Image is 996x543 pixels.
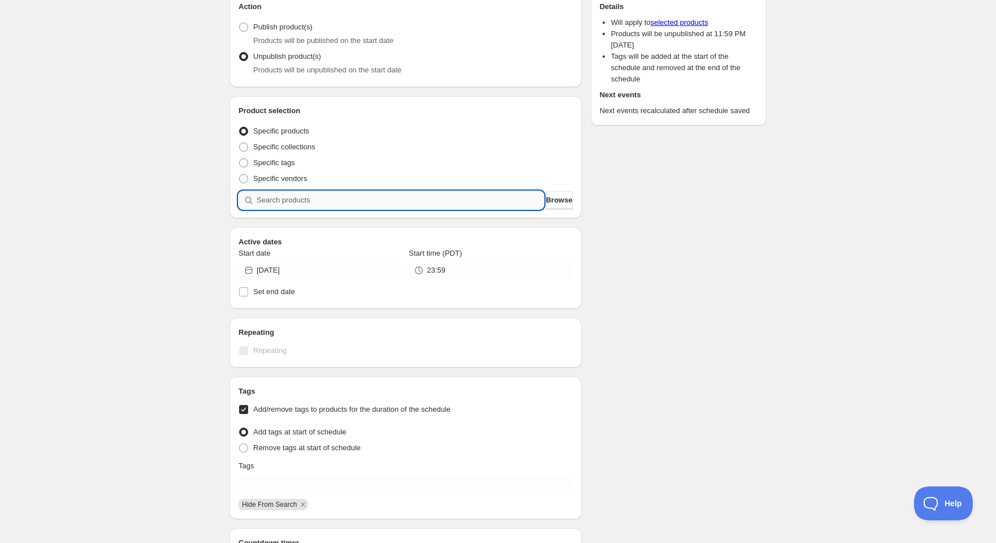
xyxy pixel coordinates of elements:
button: Browse [546,191,573,209]
span: Specific tags [253,158,295,167]
a: selected products [651,18,708,27]
p: Next events recalculated after schedule saved [600,105,757,117]
h2: Action [239,1,573,12]
button: Remove Hide From Search [298,499,308,510]
span: Browse [546,195,573,206]
span: Start date [239,249,270,257]
span: Publish product(s) [253,23,313,31]
input: Search products [257,191,544,209]
h2: Tags [239,386,573,397]
span: Products will be unpublished on the start date [253,66,401,74]
span: Start time (PDT) [409,249,462,257]
p: Tags [239,460,254,472]
span: Add tags at start of schedule [253,428,347,436]
li: Products will be unpublished at 11:59 PM [DATE] [611,28,757,51]
span: Specific products [253,127,309,135]
li: Tags will be added at the start of the schedule and removed at the end of the schedule [611,51,757,85]
h2: Details [600,1,757,12]
h2: Active dates [239,236,573,248]
span: Hide From Search [242,501,297,508]
span: Set end date [253,287,295,296]
span: Specific collections [253,143,315,151]
span: Remove tags at start of schedule [253,443,361,452]
iframe: Toggle Customer Support [914,486,973,520]
span: Add/remove tags to products for the duration of the schedule [253,405,451,413]
span: Products will be published on the start date [253,36,393,45]
span: Specific vendors [253,174,307,183]
h2: Next events [600,89,757,101]
span: Repeating [253,346,287,355]
h2: Repeating [239,327,573,338]
li: Will apply to [611,17,757,28]
span: Unpublish product(s) [253,52,321,61]
h2: Product selection [239,105,573,117]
